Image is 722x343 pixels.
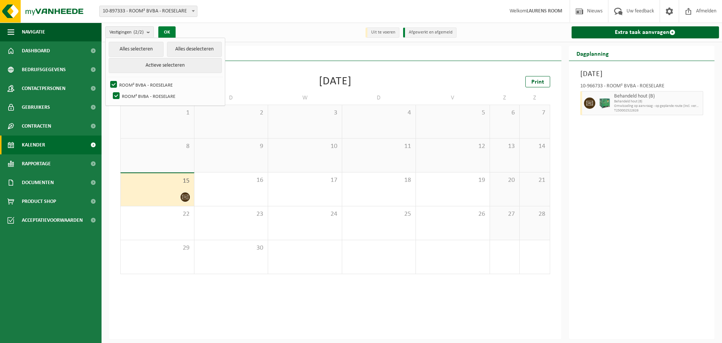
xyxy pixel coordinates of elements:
span: 25 [346,210,412,218]
span: Kalender [22,136,45,154]
span: 28 [523,210,546,218]
span: Rapportage [22,154,51,173]
span: 29 [124,244,190,252]
span: 8 [124,142,190,151]
span: 5 [420,109,486,117]
span: 10-897333 - ROOM² BVBA - ROESELARE [100,6,197,17]
button: OK [158,26,176,38]
button: Actieve selecteren [109,58,222,73]
span: Gebruikers [22,98,50,117]
span: 30 [198,244,264,252]
span: Documenten [22,173,54,192]
span: 11 [346,142,412,151]
div: 10-966733 - ROOM² BVBA - ROESELARE [580,84,704,91]
td: Z [490,91,520,105]
li: Afgewerkt en afgemeld [403,27,457,38]
label: ROOM² BVBA - ROESELARE [109,79,222,90]
span: 1 [124,109,190,117]
span: 15 [124,177,190,185]
button: Alles selecteren [109,42,164,57]
li: Uit te voeren [366,27,399,38]
button: Alles deselecteren [167,42,222,57]
span: 7 [523,109,546,117]
span: 26 [420,210,486,218]
span: T250002522626 [614,108,701,113]
span: 19 [420,176,486,184]
span: Vestigingen [109,27,144,38]
label: ROOM² BVBA - ROESELARE [111,90,222,102]
span: 17 [272,176,338,184]
span: Dashboard [22,41,50,60]
span: 16 [198,176,264,184]
span: 22 [124,210,190,218]
span: 20 [494,176,516,184]
span: Behandeld hout (B) [614,93,701,99]
td: V [416,91,490,105]
span: 12 [420,142,486,151]
a: Print [525,76,550,87]
span: Contactpersonen [22,79,65,98]
span: 9 [198,142,264,151]
span: 27 [494,210,516,218]
span: Behandeld hout (B) [614,99,701,104]
h2: Dagplanning [569,46,616,61]
span: 6 [494,109,516,117]
td: Z [520,91,550,105]
span: 24 [272,210,338,218]
button: Vestigingen(2/2) [105,26,154,38]
strong: LAURENS ROOM [526,8,562,14]
span: Print [531,79,544,85]
span: Omwisseling op aanvraag - op geplande route (incl. verwerking) [614,104,701,108]
span: 10 [272,142,338,151]
h3: [DATE] [580,69,704,80]
span: 2 [198,109,264,117]
span: 13 [494,142,516,151]
div: [DATE] [319,76,352,87]
span: 4 [346,109,412,117]
span: 21 [523,176,546,184]
span: Navigatie [22,23,45,41]
span: Bedrijfsgegevens [22,60,66,79]
span: Product Shop [22,192,56,211]
td: D [342,91,416,105]
td: W [268,91,342,105]
a: Extra taak aanvragen [572,26,719,38]
span: 10-897333 - ROOM² BVBA - ROESELARE [99,6,197,17]
span: Acceptatievoorwaarden [22,211,83,230]
td: D [194,91,268,105]
span: 3 [272,109,338,117]
count: (2/2) [133,30,144,35]
span: 14 [523,142,546,151]
span: 23 [198,210,264,218]
img: PB-HB-1400-HPE-GN-01 [599,98,610,109]
span: Contracten [22,117,51,136]
span: 18 [346,176,412,184]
